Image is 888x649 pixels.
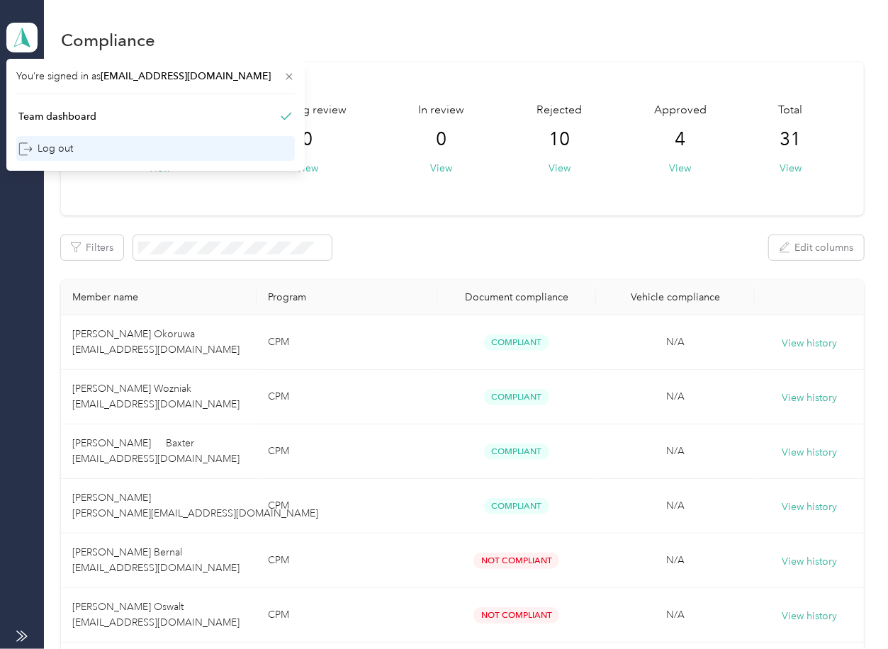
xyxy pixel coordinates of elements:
span: [PERSON_NAME] [PERSON_NAME][EMAIL_ADDRESS][DOMAIN_NAME] [72,492,318,519]
span: N/A [666,609,685,621]
span: Approved [654,102,707,119]
span: You’re signed in as [16,69,295,84]
button: View [431,161,453,176]
button: View [296,161,318,176]
div: Team dashboard [18,109,96,124]
span: Rejected [536,102,582,119]
button: View history [782,336,837,351]
span: 0 [437,128,447,151]
span: [PERSON_NAME] Baxter [EMAIL_ADDRESS][DOMAIN_NAME] [72,437,240,465]
td: CPM [257,315,437,370]
th: Program [257,280,437,315]
span: Compliant [484,444,549,460]
iframe: Everlance-gr Chat Button Frame [809,570,888,649]
span: N/A [666,500,685,512]
span: Compliant [484,389,549,405]
button: Filters [61,235,123,260]
h1: Compliance [61,33,155,47]
div: Document compliance [449,291,585,303]
span: N/A [666,445,685,457]
span: 4 [675,128,685,151]
span: 10 [549,128,570,151]
span: In review [419,102,465,119]
span: [PERSON_NAME] Okoruwa [EMAIL_ADDRESS][DOMAIN_NAME] [72,328,240,356]
td: CPM [257,370,437,424]
button: View [549,161,571,176]
button: View history [782,390,837,406]
button: View [669,161,691,176]
button: View history [782,500,837,515]
button: View history [782,609,837,624]
div: Vehicle compliance [607,291,743,303]
th: Member name [61,280,256,315]
button: View [780,161,802,176]
span: [PERSON_NAME] Bernal [EMAIL_ADDRESS][DOMAIN_NAME] [72,546,240,574]
button: View history [782,554,837,570]
span: Pending review [268,102,347,119]
td: CPM [257,588,437,643]
span: N/A [666,390,685,402]
span: Compliant [484,334,549,351]
span: Not Compliant [473,607,559,623]
div: Log out [18,141,73,156]
span: 0 [302,128,313,151]
span: N/A [666,554,685,566]
span: Compliant [484,498,549,514]
span: Not Compliant [473,553,559,569]
button: View history [782,445,837,461]
span: [EMAIL_ADDRESS][DOMAIN_NAME] [101,70,271,82]
td: CPM [257,479,437,534]
span: 31 [780,128,802,151]
span: [PERSON_NAME] Wozniak [EMAIL_ADDRESS][DOMAIN_NAME] [72,383,240,410]
button: Edit columns [769,235,864,260]
td: CPM [257,424,437,479]
td: CPM [257,534,437,588]
span: Total [779,102,803,119]
span: N/A [666,336,685,348]
span: [PERSON_NAME] Oswalt [EMAIL_ADDRESS][DOMAIN_NAME] [72,601,240,628]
